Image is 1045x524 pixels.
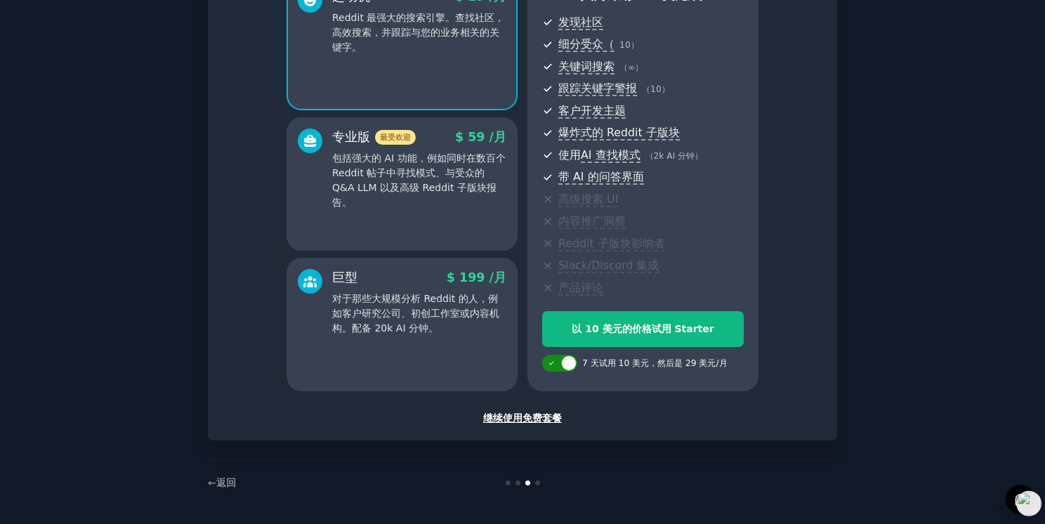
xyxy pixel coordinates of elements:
span: 爆炸式的 Reddit 子版块 [558,126,680,140]
span: 最受欢迎 [375,130,416,145]
span: 10） [619,40,639,50]
span: $ 199 /月 [447,270,506,284]
span: 内容推广洞察 [558,214,626,229]
div: 7 天试用 10 美元，然后是 29 美元/月 [582,358,728,370]
span: AI 查找模式 [581,148,640,163]
p: 对于那些大规模分析 Reddit 的人，例如客户研究公司、初创工作室或内容机构。配备 20k AI 分钟。 [332,292,506,336]
span: 产品评论 [558,281,603,296]
span: Reddit 子版块影响者 [558,237,664,251]
span: （10） [642,84,670,94]
div: 继续使用免费套餐 [223,411,822,426]
span: （∞） [619,63,643,72]
span: 跟踪关键字警报 [558,81,637,96]
button: 以 10 美元的价格试用 Starter [542,311,744,347]
span: 使用 [558,147,744,164]
span: 发现社区 [558,15,603,30]
font: 专业版 [332,129,370,146]
font: 巨型 [332,269,357,287]
span: 客户开发主题 [558,104,626,119]
div: 以 10 美元的价格试用 Starter [543,322,743,336]
p: 包括强大的 AI 功能，例如同时在数百个 Reddit 帖子中寻找模式、与受众的 Q&A LLM 以及高级 Reddit 子版块报告。 [332,151,506,210]
span: 细分受众（ [558,37,614,52]
span: $ 59 /月 [455,130,506,144]
span: Slack/Discord 集成 [558,258,659,273]
span: 带 AI 的问答界面 [558,170,643,185]
span: （2k AI 分钟） [645,151,704,161]
p: Reddit 最强大的搜索引擎。查找社区，高效搜索，并跟踪与您的业务相关的关键字。 [332,11,506,55]
a: ←返回 [208,477,236,488]
span: 高级搜索 UI [558,192,618,207]
span: 关键词搜索 [558,60,614,74]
